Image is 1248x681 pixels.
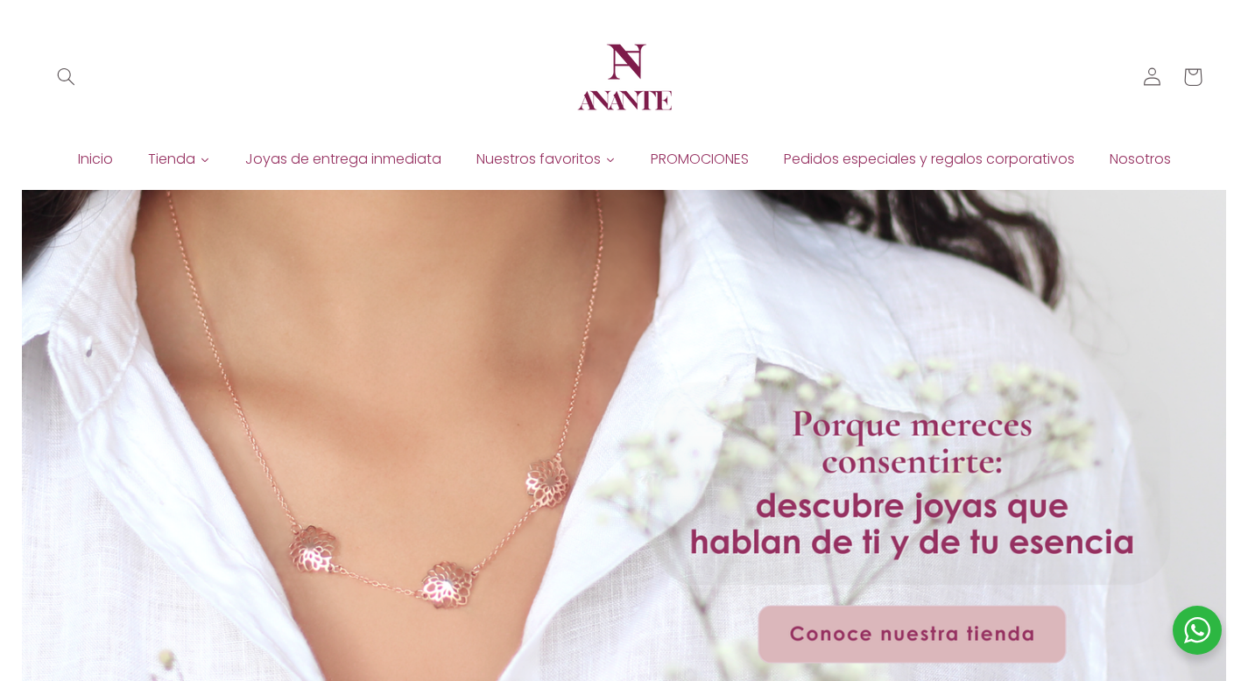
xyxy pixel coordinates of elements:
[1110,150,1171,169] span: Nosotros
[565,18,684,137] a: Anante Joyería | Diseño en plata y oro
[572,25,677,130] img: Anante Joyería | Diseño en plata y oro
[245,150,441,169] span: Joyas de entrega inmediata
[46,57,87,97] summary: Búsqueda
[60,146,130,172] a: Inicio
[148,150,195,169] span: Tienda
[766,146,1092,172] a: Pedidos especiales y regalos corporativos
[784,150,1075,169] span: Pedidos especiales y regalos corporativos
[130,146,228,172] a: Tienda
[459,146,633,172] a: Nuestros favoritos
[78,150,113,169] span: Inicio
[228,146,459,172] a: Joyas de entrega inmediata
[476,150,601,169] span: Nuestros favoritos
[651,150,749,169] span: PROMOCIONES
[633,146,766,172] a: PROMOCIONES
[1092,146,1188,172] a: Nosotros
